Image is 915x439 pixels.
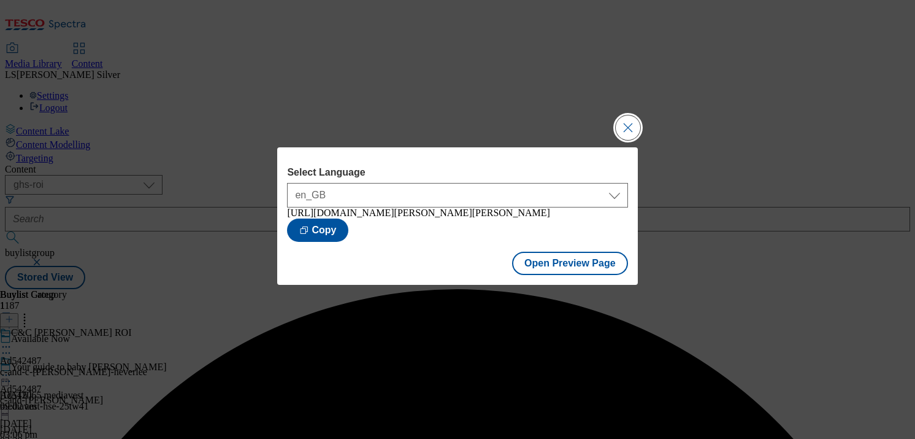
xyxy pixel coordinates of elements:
button: Open Preview Page [512,252,628,275]
label: Select Language [287,167,627,178]
button: Copy [287,219,348,242]
button: Close Modal [616,115,640,140]
div: Modal [277,147,637,285]
div: [URL][DOMAIN_NAME][PERSON_NAME][PERSON_NAME] [287,208,627,219]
